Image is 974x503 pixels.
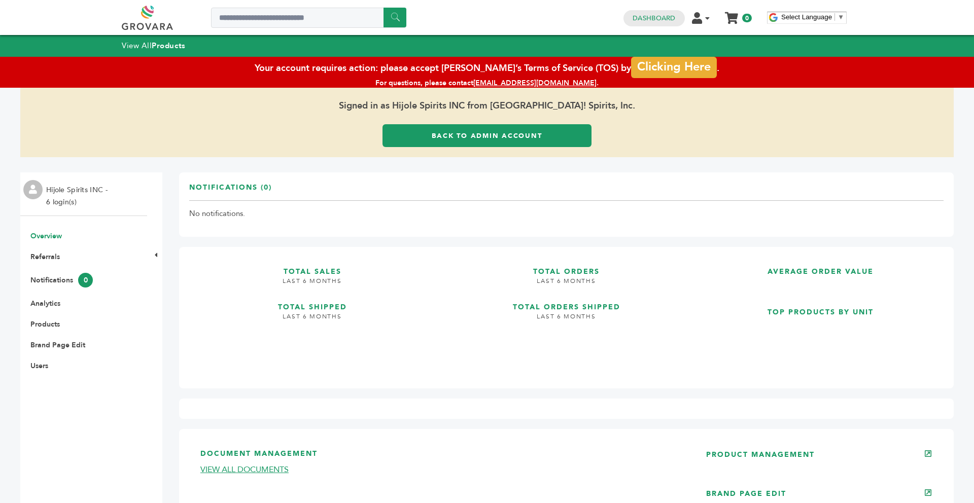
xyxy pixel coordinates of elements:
[30,299,60,308] a: Analytics
[30,252,60,262] a: Referrals
[30,275,93,285] a: Notifications0
[742,14,752,22] span: 0
[30,231,62,241] a: Overview
[633,14,675,23] a: Dashboard
[46,184,110,208] li: Hijole Spirits INC - 6 login(s)
[78,273,93,288] span: 0
[189,183,272,200] h3: Notifications (0)
[23,180,43,199] img: profile.png
[20,88,954,124] span: Signed in as Hijole Spirits INC from [GEOGRAPHIC_DATA]! Spirits, Inc.
[200,449,676,464] h3: DOCUMENT MANAGEMENT
[189,312,435,329] h4: LAST 6 MONTHS
[706,450,815,459] a: PRODUCT MANAGEMENT
[726,9,738,20] a: My Cart
[631,57,716,78] a: Clicking Here
[30,319,60,329] a: Products
[698,298,944,370] a: TOP PRODUCTS BY UNIT
[473,78,597,88] a: [EMAIL_ADDRESS][DOMAIN_NAME]
[698,298,944,317] h3: TOP PRODUCTS BY UNIT
[30,340,85,350] a: Brand Page Edit
[189,257,435,277] h3: TOTAL SALES
[189,277,435,293] h4: LAST 6 MONTHS
[152,41,185,51] strong: Products
[443,257,689,370] a: TOTAL ORDERS LAST 6 MONTHS TOTAL ORDERS SHIPPED LAST 6 MONTHS
[698,257,944,277] h3: AVERAGE ORDER VALUE
[122,41,186,51] a: View AllProducts
[443,257,689,277] h3: TOTAL ORDERS
[698,257,944,290] a: AVERAGE ORDER VALUE
[189,257,435,370] a: TOTAL SALES LAST 6 MONTHS TOTAL SHIPPED LAST 6 MONTHS
[382,124,592,147] a: Back to Admin Account
[781,13,832,21] span: Select Language
[443,277,689,293] h4: LAST 6 MONTHS
[781,13,844,21] a: Select Language​
[211,8,406,28] input: Search a product or brand...
[189,201,944,227] td: No notifications.
[834,13,835,21] span: ​
[200,464,289,475] a: VIEW ALL DOCUMENTS
[706,489,786,498] a: BRAND PAGE EDIT
[30,361,48,371] a: Users
[443,312,689,329] h4: LAST 6 MONTHS
[443,293,689,312] h3: TOTAL ORDERS SHIPPED
[189,293,435,312] h3: TOTAL SHIPPED
[838,13,844,21] span: ▼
